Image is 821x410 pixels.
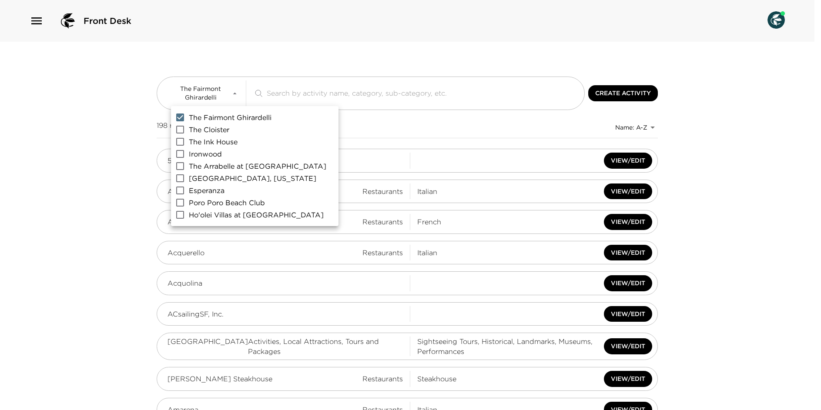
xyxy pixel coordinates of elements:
[189,210,324,220] span: Ho'olei Villas at [GEOGRAPHIC_DATA]
[189,173,316,183] span: [GEOGRAPHIC_DATA], [US_STATE]
[189,124,229,135] span: The Cloister
[189,161,326,171] span: The Arrabelle at [GEOGRAPHIC_DATA]
[189,197,265,208] span: Poro Poro Beach Club
[189,185,225,196] span: Esperanza
[189,149,222,159] span: Ironwood
[189,112,271,123] span: The Fairmont Ghirardelli
[189,137,238,147] span: The Ink House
